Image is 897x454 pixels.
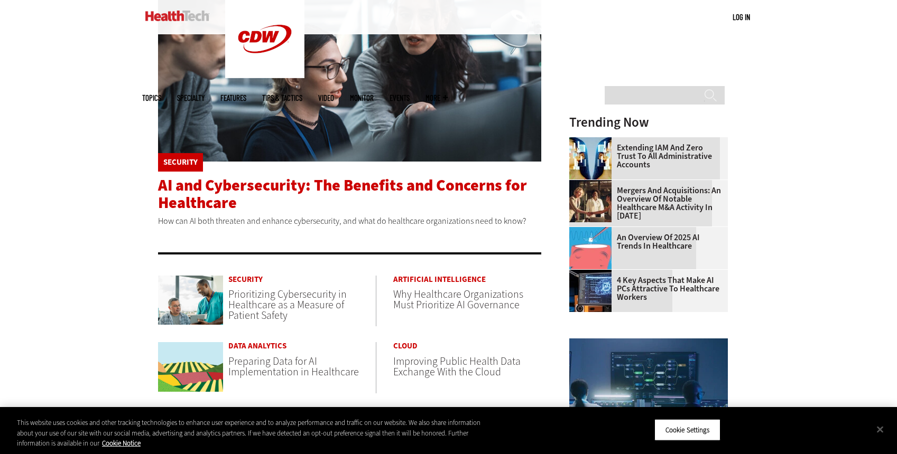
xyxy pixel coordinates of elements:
[228,287,347,323] a: Prioritizing Cybersecurity in Healthcare as a Measure of Patient Safety
[654,419,720,441] button: Cookie Settings
[569,144,722,169] a: Extending IAM and Zero Trust to All Administrative Accounts
[393,287,523,312] a: Why Healthcare Organizations Must Prioritize AI Governance
[393,354,521,379] a: Improving Public Health Data Exchange With the Cloud
[569,233,722,250] a: An Overview of 2025 AI Trends in Healthcare
[142,94,161,102] span: Topics
[158,175,527,213] a: AI and Cybersecurity: The Benefits and Concerns for Healthcare
[569,270,617,278] a: Desktop monitor with brain AI concept
[102,439,141,448] a: More information about your privacy
[228,276,376,283] a: Security
[228,342,376,350] a: Data Analytics
[569,227,612,269] img: illustration of computer chip being put inside head with waves
[390,94,410,102] a: Events
[158,342,224,392] img: illustration of colorful hills and farms
[393,342,541,350] a: Cloud
[145,11,209,21] img: Home
[318,94,334,102] a: Video
[225,70,304,81] a: CDW
[569,116,728,129] h3: Trending Now
[177,94,205,102] span: Specialty
[262,94,302,102] a: Tips & Tactics
[569,276,722,301] a: 4 Key Aspects That Make AI PCs Attractive to Healthcare Workers
[163,158,198,166] a: Security
[569,137,617,146] a: abstract image of woman with pixelated face
[393,276,541,283] a: Artificial Intelligence
[228,354,359,379] a: Preparing Data for AI Implementation in Healthcare
[569,270,612,312] img: Desktop monitor with brain AI concept
[426,94,448,102] span: More
[350,94,374,102] a: MonITor
[17,418,493,449] div: This website uses cookies and other tracking technologies to enhance user experience and to analy...
[733,12,750,22] a: Log in
[733,12,750,23] div: User menu
[569,186,722,220] a: Mergers and Acquisitions: An Overview of Notable Healthcare M&A Activity in [DATE]
[220,94,246,102] a: Features
[868,418,892,441] button: Close
[158,214,542,228] p: How can AI both threaten and enhance cybersecurity, and what do healthcare organizations need to ...
[158,276,224,325] img: Doctor speaking with patient
[569,180,612,222] img: business leaders shake hands in conference room
[569,180,617,188] a: business leaders shake hands in conference room
[569,137,612,179] img: abstract image of woman with pixelated face
[569,227,617,235] a: illustration of computer chip being put inside head with waves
